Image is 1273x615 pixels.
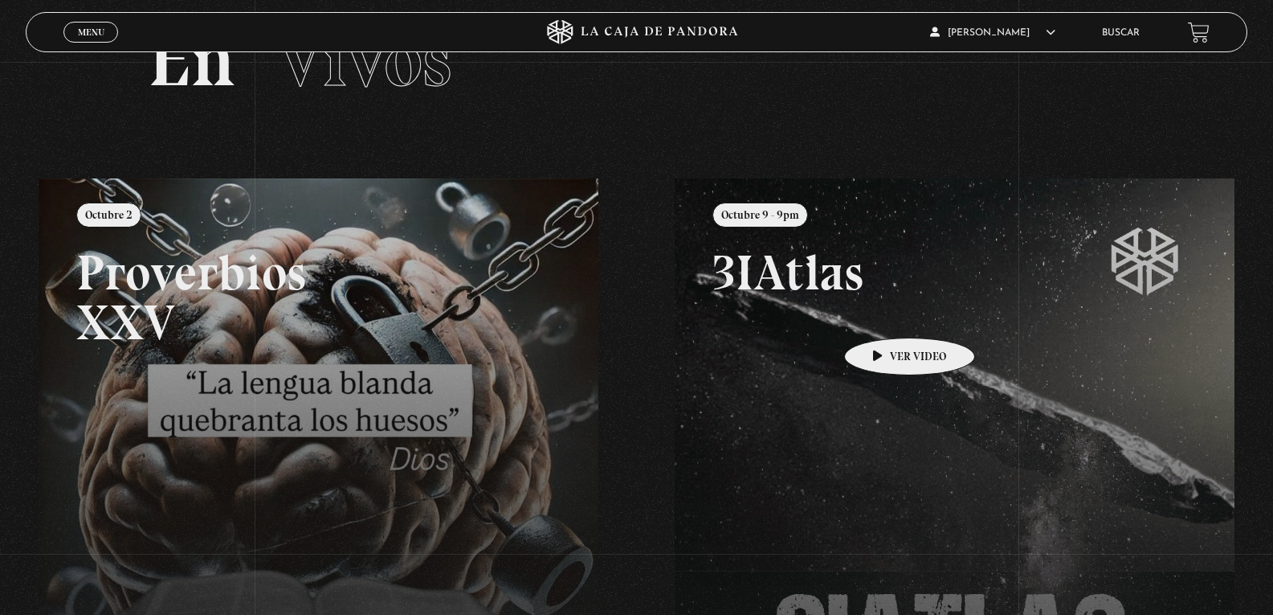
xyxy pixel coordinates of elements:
span: [PERSON_NAME] [930,28,1055,38]
span: Menu [78,27,104,37]
h2: En [148,22,1125,98]
a: View your shopping cart [1188,22,1210,43]
span: Vivos [276,14,451,105]
a: Buscar [1102,28,1140,38]
span: Cerrar [72,41,110,52]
